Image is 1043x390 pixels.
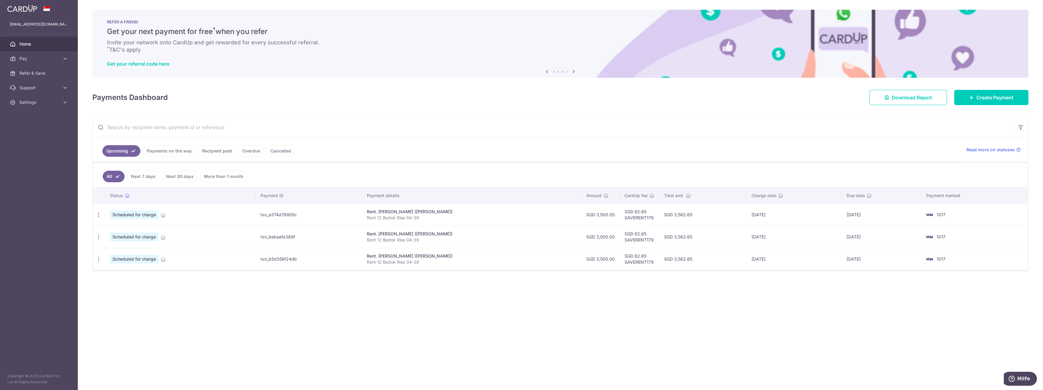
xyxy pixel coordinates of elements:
span: Create Payment [976,94,1014,101]
div: Rent. [PERSON_NAME] ([PERSON_NAME]) [367,231,577,237]
p: REFER A FRIEND [107,19,1014,24]
span: Scheduled for charge [110,255,158,263]
a: Overdue [238,145,264,157]
div: Rent. [PERSON_NAME] ([PERSON_NAME]) [367,253,577,259]
a: Download Report [869,90,947,105]
span: Settings [19,99,60,105]
span: CardUp fee [625,193,648,199]
p: [EMAIL_ADDRESS][DOMAIN_NAME] [10,21,68,27]
span: Pay [19,56,60,62]
span: 1017 [937,234,945,239]
span: Status [110,193,123,199]
span: Refer & Save [19,70,60,76]
a: Payments on the way [143,145,196,157]
p: Rent 12 Bedok Rise 04-39 [367,259,577,265]
a: Create Payment [954,90,1028,105]
td: txn_a374d76905c [256,204,362,226]
th: Payment method [921,188,1028,204]
td: SGD 3,562.65 [659,248,747,270]
img: Bank Card [923,233,935,241]
td: SGD 3,500.00 [581,248,620,270]
a: Next 7 days [127,171,160,182]
img: Bank Card [923,211,935,218]
span: 1017 [937,212,945,217]
input: Search by recipient name, payment id or reference [93,118,1014,137]
td: [DATE] [842,204,921,226]
a: Upcoming [102,145,140,157]
a: Get your referral code here [107,61,169,67]
td: txn_b5d356f24db [256,248,362,270]
h4: Payments Dashboard [92,92,168,103]
th: Payment ID [256,188,362,204]
td: SGD 3,562.65 [659,226,747,248]
td: [DATE] [842,248,921,270]
span: Support [19,85,60,91]
td: SGD 3,562.65 [659,204,747,226]
span: Due date [847,193,865,199]
span: Amount [586,193,602,199]
a: Next 30 days [162,171,198,182]
td: SGD 3,500.00 [581,226,620,248]
span: Total amt. [664,193,684,199]
span: 1017 [937,256,945,262]
td: SGD 62.65 SAVERENT179 [620,204,659,226]
a: All [103,171,125,182]
td: [DATE] [747,204,842,226]
span: Scheduled for charge [110,210,158,219]
td: [DATE] [747,226,842,248]
span: Charge date [752,193,776,199]
a: Recipient paid [198,145,236,157]
span: Scheduled for charge [110,233,158,241]
iframe: Öffnet ein Widget, in dem Sie weitere Informationen finden [1004,372,1037,387]
div: Rent. [PERSON_NAME] ([PERSON_NAME]) [367,209,577,215]
span: Home [19,41,60,47]
img: CardUp [7,5,37,12]
a: Read more on statuses [966,147,1021,153]
img: RAF banner [92,10,1028,78]
p: Rent 12 Bedok Rise 04-39 [367,237,577,243]
a: More than 1 month [200,171,247,182]
h6: Invite your network onto CardUp and get rewarded for every successful referral. T&C's apply [107,39,1014,53]
p: Rent 12 Bedok Rise 04-39 [367,215,577,221]
td: SGD 62.65 SAVERENT179 [620,226,659,248]
td: SGD 3,500.00 [581,204,620,226]
td: [DATE] [842,226,921,248]
th: Payment details [362,188,582,204]
h5: Get your next payment for free when you refer [107,27,1014,36]
a: Cancelled [267,145,295,157]
td: [DATE] [747,248,842,270]
td: SGD 62.65 SAVERENT179 [620,248,659,270]
td: txn_bebaefa388f [256,226,362,248]
span: Read more on statuses [966,147,1015,153]
img: Bank Card [923,255,935,263]
span: Download Report [892,94,932,101]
